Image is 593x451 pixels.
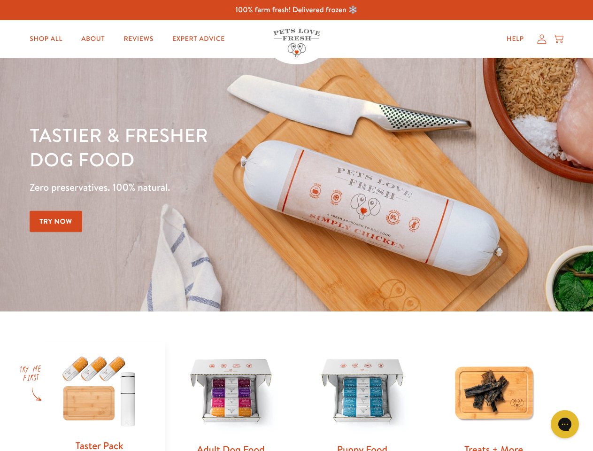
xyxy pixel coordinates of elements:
[165,30,232,48] a: Expert Advice
[546,407,584,442] iframe: Gorgias live chat messenger
[499,30,531,48] a: Help
[30,123,385,171] h1: Tastier & fresher dog food
[273,29,320,57] img: Pets Love Fresh
[116,30,161,48] a: Reviews
[30,179,385,196] p: Zero preservatives. 100% natural.
[30,211,82,232] a: Try Now
[74,30,112,48] a: About
[22,30,70,48] a: Shop All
